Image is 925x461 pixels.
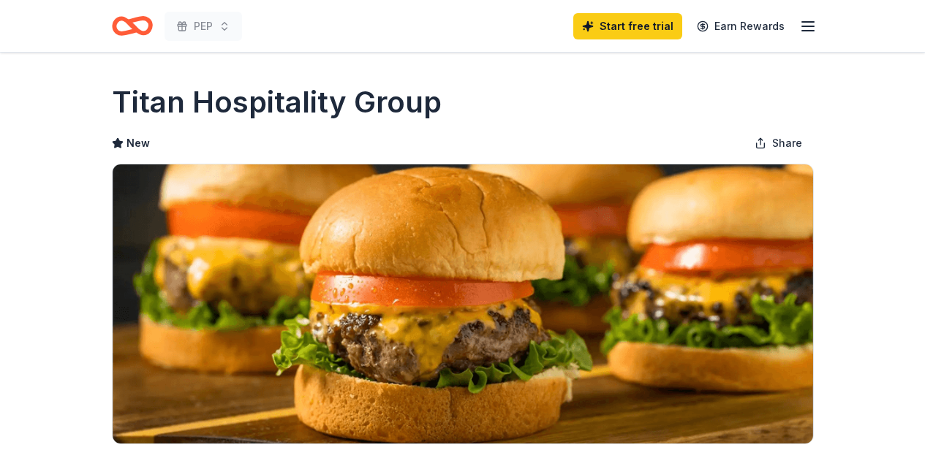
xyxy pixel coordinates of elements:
[113,164,813,443] img: Image for Titan Hospitality Group
[573,13,682,39] a: Start free trial
[194,18,213,35] span: PEP
[127,134,150,152] span: New
[112,82,442,123] h1: Titan Hospitality Group
[743,129,814,158] button: Share
[165,12,242,41] button: PEP
[772,134,802,152] span: Share
[688,13,793,39] a: Earn Rewards
[112,9,153,43] a: Home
